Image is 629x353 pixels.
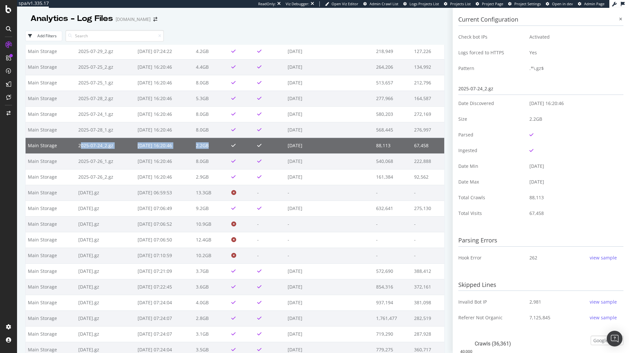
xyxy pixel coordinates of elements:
td: Ingested [458,143,524,158]
td: 127,226 [412,44,444,59]
td: [DATE] [285,279,373,295]
td: [DATE] 16:20:46 [524,96,623,111]
td: - [412,248,444,263]
span: Project Page [482,1,503,6]
td: [DATE] [285,326,373,342]
td: 212,796 [412,75,444,91]
td: 161,384 [374,169,412,185]
td: - [412,232,444,248]
td: 275,130 [412,201,444,216]
td: 10.2GB [194,248,229,263]
td: 540,068 [374,153,412,169]
span: Project Settings [514,1,541,6]
a: Open in dev [546,1,573,7]
div: arrow-right-arrow-left [153,17,157,22]
td: 3.6GB [194,279,229,295]
td: 8.0GB [194,122,229,138]
td: 277,966 [374,91,412,106]
td: 8.0GB [194,153,229,169]
td: 3.7GB [194,263,229,279]
div: view sample [590,314,617,321]
td: - [285,216,373,232]
td: - [374,216,412,232]
td: [DATE] [285,44,373,59]
td: Referer Not Organic [458,310,524,326]
span: Logs Projects List [410,1,439,6]
td: 92,562 [412,169,444,185]
td: - [412,185,444,201]
td: 164,587 [412,91,444,106]
div: ReadOnly: [258,1,276,7]
td: [DATE].gz [76,201,135,216]
td: 2025-07-28_1.gz [76,122,135,138]
td: Yes [524,45,623,61]
td: 2025-07-24_2.gz [76,138,135,153]
td: Main Storage [26,138,76,153]
td: [DATE].gz [76,310,135,326]
td: 381,098 [412,295,444,310]
td: 3.1GB [194,326,229,342]
td: Main Storage [26,106,76,122]
td: 632,641 [374,201,412,216]
td: 282,519 [412,310,444,326]
td: [DATE].gz [76,185,135,201]
td: [DATE] [285,295,373,310]
td: Main Storage [26,59,76,75]
td: [DATE] [285,201,373,216]
td: 2025-07-28_2.gz [76,91,135,106]
td: 5.3GB [194,91,229,106]
td: [DATE].gz [76,248,135,263]
td: [DATE].gz [76,232,135,248]
td: [DATE] [285,153,373,169]
td: 88,113 [374,138,412,153]
td: Hook Error [458,250,524,266]
td: [DATE] 16:20:46 [135,138,194,153]
span: 262 [529,255,537,261]
span: 7,125,845 [529,314,550,321]
td: [DATE] 16:20:46 [135,153,194,169]
td: - [374,232,412,248]
div: view sample [590,255,617,261]
td: Main Storage [26,75,76,91]
td: 2.9GB [194,169,229,185]
td: 134,992 [412,59,444,75]
td: [DATE] 07:06:50 [135,232,194,248]
td: [DATE] 07:21:09 [135,263,194,279]
span: Admin Page [584,1,604,6]
div: view sample [590,299,617,305]
td: 264,206 [374,59,412,75]
td: [DATE] 07:24:04 [135,295,194,310]
td: [DATE] 06:59:53 [135,185,194,201]
td: 67,458 [412,138,444,153]
h3: Skipped Lines [458,279,623,291]
td: 67,458 [524,205,623,221]
td: - [255,248,285,263]
td: 88,113 [524,190,623,205]
td: 4.0GB [194,295,229,310]
td: [DATE] 16:20:46 [135,122,194,138]
h3: Parsing Errors [458,235,623,247]
td: [DATE] [285,263,373,279]
td: Main Storage [26,122,76,138]
td: - [255,216,285,232]
td: [DATE].gz [76,216,135,232]
td: Total Visits [458,205,524,221]
td: 287,928 [412,326,444,342]
a: Projects List [444,1,471,7]
td: 2.8GB [194,310,229,326]
td: - [412,216,444,232]
td: Main Storage [26,326,76,342]
td: [DATE] [524,158,623,174]
td: [DATE] 07:24:22 [135,44,194,59]
button: view sample [588,297,619,307]
td: Main Storage [26,201,76,216]
td: 372,161 [412,279,444,295]
td: 4.2GB [194,44,229,59]
td: - [285,232,373,248]
td: Logs forced to HTTPS [458,45,524,61]
div: Viz Debugger: [286,1,309,7]
td: 2025-07-29_2.gz [76,44,135,59]
td: [DATE] [285,106,373,122]
td: 2025-07-25_2.gz [76,59,135,75]
td: - [374,248,412,263]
